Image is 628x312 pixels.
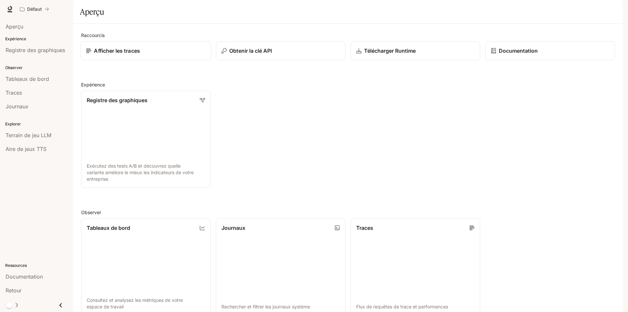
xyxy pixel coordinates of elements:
font: Traces [356,225,373,231]
font: Raccourcis [81,32,105,38]
a: Documentation [485,41,615,60]
button: Obtenir la clé API [216,41,345,60]
font: Expérience [81,82,105,87]
font: Consultez et analysez les métriques de votre espace de travail [87,297,183,309]
font: Tableaux de bord [87,225,130,231]
font: Journaux [221,225,245,231]
font: Obtenir la clé API [229,47,272,54]
font: Défaut [27,6,42,12]
font: Aperçu [80,7,104,17]
font: Rechercher et filtrer les journaux système [221,304,310,309]
font: Flux de requêtes de trace et performances [356,304,448,309]
font: Exécutez des tests A/B et découvrez quelle variante améliore le mieux les indicateurs de votre en... [87,163,194,182]
font: Registre des graphiques [87,97,148,103]
font: Documentation [499,47,538,54]
a: Télécharger Runtime [351,41,480,60]
font: Afficher les traces [94,47,140,54]
button: Tous les espaces de travail [17,3,52,16]
font: Observer [81,210,101,215]
a: Afficher les traces [80,41,211,61]
a: Registre des graphiquesExécutez des tests A/B et découvrez quelle variante améliore le mieux les ... [81,91,211,188]
font: Télécharger Runtime [364,47,416,54]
